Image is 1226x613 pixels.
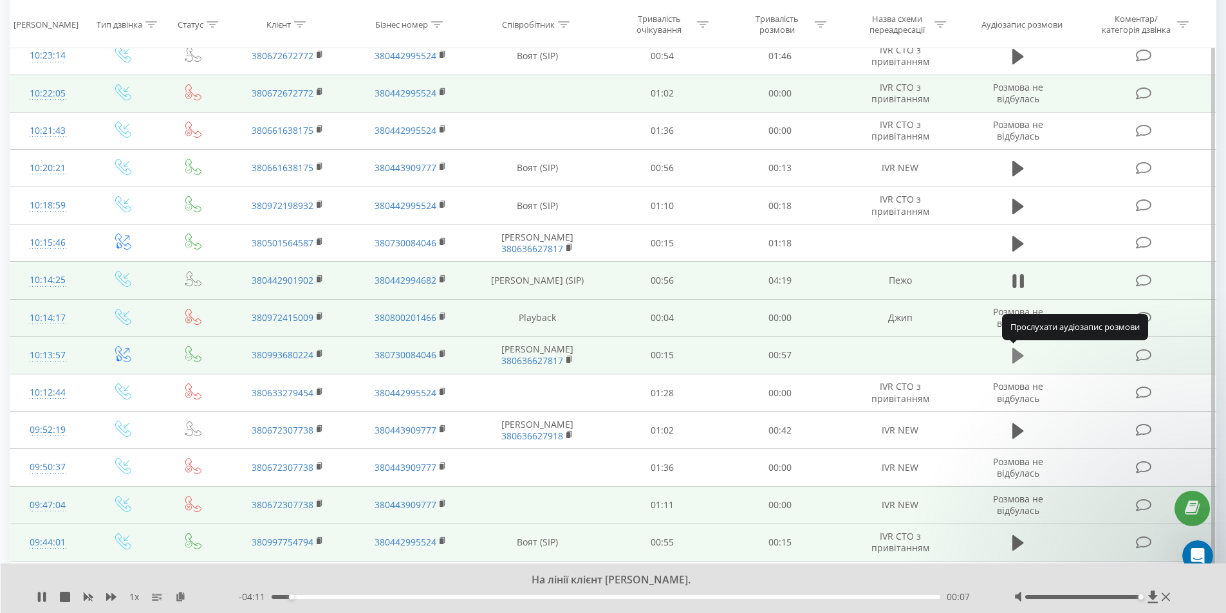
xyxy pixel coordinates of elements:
a: 380633279454 [252,387,313,399]
td: 00:15 [604,336,721,374]
td: [PERSON_NAME] [472,412,604,449]
td: 01:11 [604,486,721,524]
a: 380661638175 [252,161,313,174]
div: 09:50:37 [23,455,73,480]
td: [PERSON_NAME] [472,336,604,374]
span: Розмова не відбулась [993,493,1043,517]
div: 10:12:44 [23,380,73,405]
div: Бізнес номер [375,19,428,30]
div: 10:18:59 [23,193,73,218]
td: 00:00 [721,449,839,486]
td: 00:15 [604,224,721,262]
div: [PERSON_NAME] [14,19,79,30]
a: 380672307738 [252,424,313,436]
td: [PERSON_NAME] [472,224,604,262]
a: 380800201466 [375,311,436,324]
div: Тривалість розмови [743,14,812,35]
td: 01:18 [721,224,839,262]
td: Пежо [839,262,961,299]
td: Воят (SIP) [472,561,604,598]
td: IVR СТО з привітанням [839,524,961,561]
a: 380672672772 [252,87,313,99]
div: Тип дзвінка [97,19,142,30]
td: 00:00 [721,112,839,149]
a: 380636627918 [501,430,563,442]
div: Клієнт [266,19,291,30]
span: - 04:11 [239,590,272,603]
div: 10:20:21 [23,156,73,181]
a: 380442901902 [252,274,313,286]
div: Статус [178,19,203,30]
a: 380442995524 [375,387,436,399]
td: 00:00 [721,486,839,524]
div: Прослухати аудіозапис розмови [1002,314,1148,340]
a: 380636627817 [501,354,563,367]
td: 00:04 [604,299,721,336]
div: Тривалість очікування [625,14,694,35]
td: 00:15 [721,524,839,561]
a: 380972415009 [252,311,313,324]
div: 10:15:46 [23,230,73,255]
div: На лінії клієнт [PERSON_NAME]. [151,573,1060,587]
td: [PERSON_NAME] (SIP) [472,262,604,299]
a: 380442995524 [375,536,436,548]
td: Воят (SIP) [472,187,604,224]
a: 380672307738 [252,499,313,511]
td: Воят (SIP) [472,37,604,75]
td: IVR NEW [839,486,961,524]
td: IVR СТО з привітанням [839,75,961,112]
div: Accessibility label [288,594,293,599]
a: 380443909777 [375,424,436,436]
div: 09:47:04 [23,493,73,518]
td: 01:36 [604,112,721,149]
span: Розмова не відбулась [993,455,1043,479]
div: 09:52:19 [23,417,73,443]
a: 380443909777 [375,461,436,473]
td: 00:00 [721,374,839,412]
td: 04:19 [721,262,839,299]
span: Розмова не відбулась [993,306,1043,329]
a: 380993680224 [252,349,313,361]
a: 380972198932 [252,199,313,212]
td: IVR СТО з привітанням [839,37,961,75]
span: Розмова не відбулась [993,81,1043,105]
a: 380442995524 [375,50,436,62]
td: IVR NEW [839,449,961,486]
a: 380672672772 [252,50,313,62]
td: Джип [839,299,961,336]
span: Розмова не відбулась [993,380,1043,404]
a: 380730084046 [375,237,436,249]
td: 01:46 [721,37,839,75]
td: IVR СТО з привітанням [839,112,961,149]
td: IVR СТО з привітанням [839,374,961,412]
td: 01:02 [604,412,721,449]
div: Назва схеми переадресації [862,14,931,35]
td: 00:54 [604,37,721,75]
a: 380501564587 [252,237,313,249]
td: 00:18 [721,187,839,224]
div: 09:44:01 [23,530,73,555]
a: 380672307738 [252,461,313,473]
td: 00:51 [604,561,721,598]
a: 380443909777 [375,499,436,511]
iframe: Intercom live chat [1182,540,1213,571]
div: 10:22:05 [23,81,73,106]
a: 380442995524 [375,124,436,136]
td: 00:55 [604,524,721,561]
a: 380661638175 [252,124,313,136]
a: 380442994682 [375,274,436,286]
span: Розмова не відбулась [993,118,1043,142]
td: IVR NEW [839,561,961,598]
td: 00:56 [604,262,721,299]
div: Accessibility label [1138,594,1144,599]
a: 380997754794 [252,536,313,548]
td: 00:00 [721,299,839,336]
div: 10:14:17 [23,306,73,331]
div: 10:13:57 [23,343,73,368]
td: 00:12 [721,561,839,598]
td: 01:10 [604,187,721,224]
div: Співробітник [502,19,555,30]
div: 10:14:25 [23,268,73,293]
td: 00:13 [721,149,839,187]
td: 01:36 [604,449,721,486]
